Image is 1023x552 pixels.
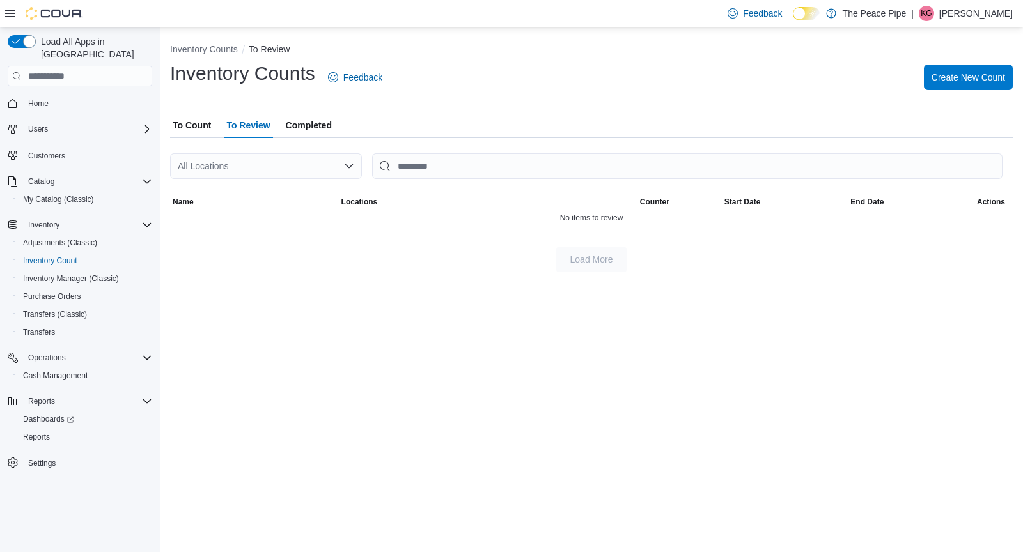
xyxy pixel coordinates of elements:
[13,252,157,270] button: Inventory Count
[793,20,793,21] span: Dark Mode
[18,325,152,340] span: Transfers
[23,414,74,424] span: Dashboards
[18,253,82,268] a: Inventory Count
[173,112,211,138] span: To Count
[173,197,194,207] span: Name
[919,6,934,21] div: Katie Gordon
[743,7,782,20] span: Feedback
[3,146,157,164] button: Customers
[560,213,623,223] span: No items to review
[23,194,94,204] span: My Catalog (Classic)
[18,235,152,250] span: Adjustments (Classic)
[23,371,88,381] span: Cash Management
[23,273,119,284] span: Inventory Manager (Classic)
[921,6,932,21] span: KG
[23,217,65,233] button: Inventory
[18,289,86,304] a: Purchase Orders
[924,65,1013,90] button: Create New Count
[13,323,157,341] button: Transfers
[977,197,1005,207] span: Actions
[570,253,613,266] span: Load More
[13,410,157,428] a: Dashboards
[23,350,152,365] span: Operations
[13,428,157,446] button: Reports
[3,349,157,367] button: Operations
[23,238,97,248] span: Adjustments (Classic)
[23,96,54,111] a: Home
[28,396,55,406] span: Reports
[18,429,55,445] a: Reports
[18,271,152,286] span: Inventory Manager (Classic)
[13,190,157,208] button: My Catalog (Classic)
[170,61,315,86] h1: Inventory Counts
[226,112,270,138] span: To Review
[13,287,157,305] button: Purchase Orders
[28,176,54,187] span: Catalog
[23,217,152,233] span: Inventory
[28,458,56,468] span: Settings
[286,112,332,138] span: Completed
[3,172,157,190] button: Catalog
[28,151,65,161] span: Customers
[939,6,1013,21] p: [PERSON_NAME]
[637,194,722,210] button: Counter
[18,411,152,427] span: Dashboards
[843,6,907,21] p: The Peace Pipe
[23,174,152,189] span: Catalog
[23,350,71,365] button: Operations
[170,194,339,210] button: Name
[3,454,157,472] button: Settings
[23,147,152,163] span: Customers
[793,7,820,20] input: Dark Mode
[13,270,157,287] button: Inventory Manager (Classic)
[28,353,66,363] span: Operations
[23,95,152,111] span: Home
[23,456,61,471] a: Settings
[3,120,157,138] button: Users
[18,192,152,207] span: My Catalog (Classic)
[722,194,848,210] button: Start Date
[28,220,59,230] span: Inventory
[23,327,55,337] span: Transfers
[18,411,79,427] a: Dashboards
[13,234,157,252] button: Adjustments (Classic)
[18,271,124,286] a: Inventory Manager (Classic)
[23,309,87,319] span: Transfers (Classic)
[13,367,157,385] button: Cash Management
[344,161,354,171] button: Open list of options
[18,289,152,304] span: Purchase Orders
[848,194,974,210] button: End Date
[343,71,382,84] span: Feedback
[18,429,152,445] span: Reports
[170,44,238,54] button: Inventory Counts
[18,253,152,268] span: Inventory Count
[18,307,152,322] span: Transfers (Classic)
[170,43,1013,58] nav: An example of EuiBreadcrumbs
[339,194,637,210] button: Locations
[323,65,387,90] a: Feedback
[23,256,77,266] span: Inventory Count
[372,153,1003,179] input: This is a search bar. After typing your query, hit enter to filter the results lower in the page.
[23,394,60,409] button: Reports
[18,368,152,383] span: Cash Management
[23,174,59,189] button: Catalog
[18,325,60,340] a: Transfers
[23,121,53,137] button: Users
[341,197,378,207] span: Locations
[28,98,49,109] span: Home
[18,235,102,250] a: Adjustments (Classic)
[13,305,157,323] button: Transfers (Classic)
[911,6,914,21] p: |
[722,1,787,26] a: Feedback
[23,148,70,164] a: Customers
[640,197,669,207] span: Counter
[23,394,152,409] span: Reports
[26,7,83,20] img: Cova
[556,247,627,272] button: Load More
[8,89,152,505] nav: Complex example
[28,124,48,134] span: Users
[3,392,157,410] button: Reports
[23,455,152,471] span: Settings
[18,368,93,383] a: Cash Management
[18,192,99,207] a: My Catalog (Classic)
